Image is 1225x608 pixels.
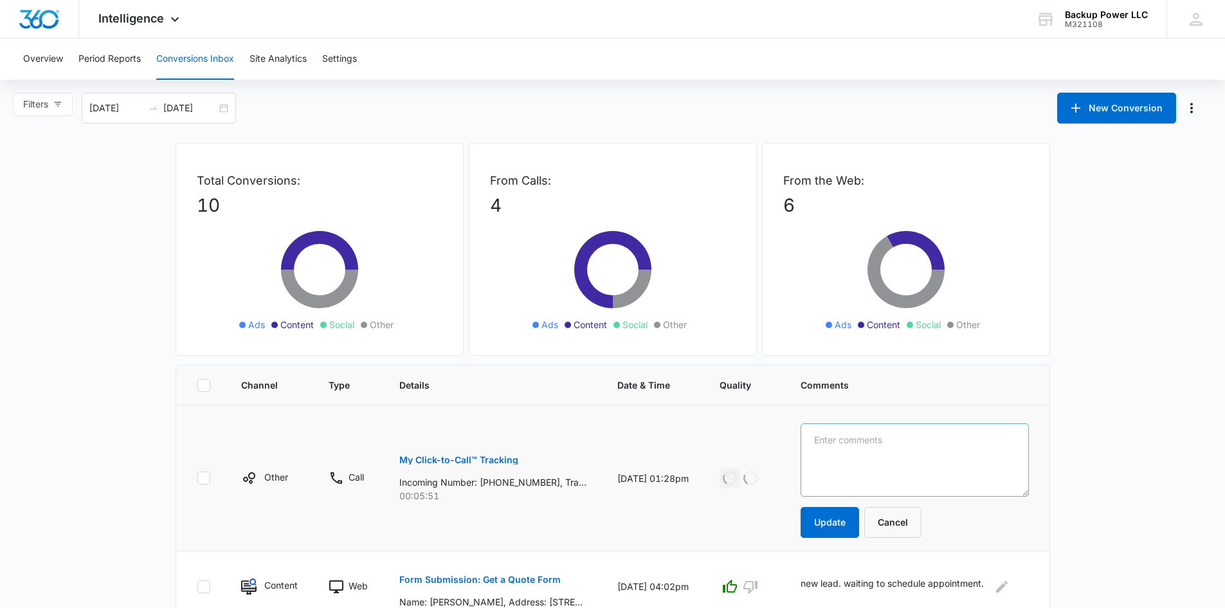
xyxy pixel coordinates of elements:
p: 00:05:51 [399,489,586,502]
span: Date & Time [617,378,670,392]
span: Content [867,318,900,331]
p: Incoming Number: [PHONE_NUMBER], Tracking Number: [PHONE_NUMBER], Ring To: [PHONE_NUMBER], Caller... [399,475,586,489]
p: Content [264,578,297,592]
span: Details [399,378,568,392]
span: Other [370,318,394,331]
button: Form Submission: Get a Quote Form [399,564,561,595]
p: 6 [783,192,1029,219]
span: Other [663,318,687,331]
button: Conversions Inbox [156,39,234,80]
span: Content [574,318,607,331]
p: Call [349,470,364,484]
button: Filters [13,93,73,116]
p: From the Web: [783,172,1029,189]
p: Form Submission: Get a Quote Form [399,575,561,584]
button: Edit Comments [992,576,1012,597]
button: Period Reports [78,39,141,80]
p: From Calls: [490,172,736,189]
button: Overview [23,39,63,80]
span: Ads [541,318,558,331]
span: swap-right [148,103,158,113]
span: Comments [801,378,1010,392]
span: Ads [248,318,265,331]
button: New Conversion [1057,93,1176,124]
button: Manage Numbers [1181,98,1202,118]
td: [DATE] 01:28pm [602,405,704,551]
input: End date [163,101,217,115]
span: Intelligence [98,12,164,25]
p: Web [349,579,368,593]
div: account id [1065,20,1148,29]
span: Channel [241,378,279,392]
button: Site Analytics [250,39,307,80]
p: Other [264,470,288,484]
span: to [148,103,158,113]
p: 4 [490,192,736,219]
p: Total Conversions: [197,172,442,189]
p: 10 [197,192,442,219]
span: Other [956,318,980,331]
input: Start date [89,101,143,115]
button: Settings [322,39,357,80]
button: Cancel [864,507,921,538]
span: Filters [23,97,48,111]
span: Quality [720,378,751,392]
span: Social [622,318,648,331]
button: My Click-to-Call™ Tracking [399,445,518,475]
span: Type [329,378,350,392]
div: account name [1065,10,1148,20]
button: Update [801,507,859,538]
span: Ads [835,318,851,331]
span: Content [280,318,314,331]
span: Social [329,318,354,331]
span: Social [916,318,941,331]
p: My Click-to-Call™ Tracking [399,456,518,465]
p: new lead. waiting to schedule appointment. [801,576,984,597]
